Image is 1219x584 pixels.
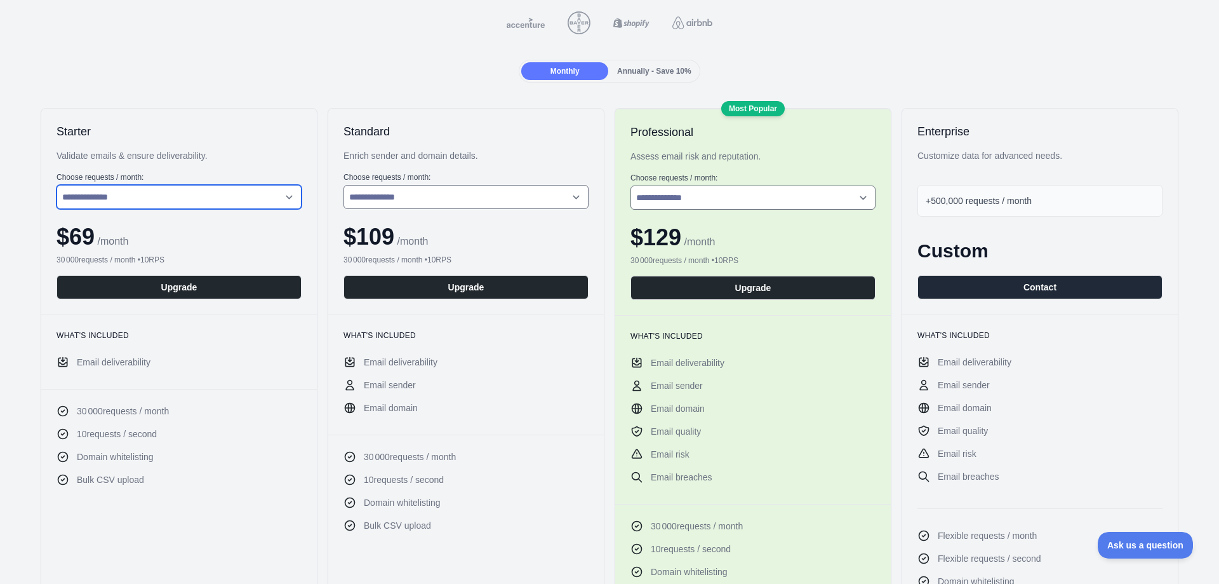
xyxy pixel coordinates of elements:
[343,255,589,265] div: 30 000 requests / month • 10 RPS
[917,240,989,261] span: Custom
[681,236,715,247] span: / month
[1098,532,1194,559] iframe: Toggle Customer Support
[630,255,876,266] div: 30 000 requests / month • 10 RPS
[630,224,681,250] span: $ 129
